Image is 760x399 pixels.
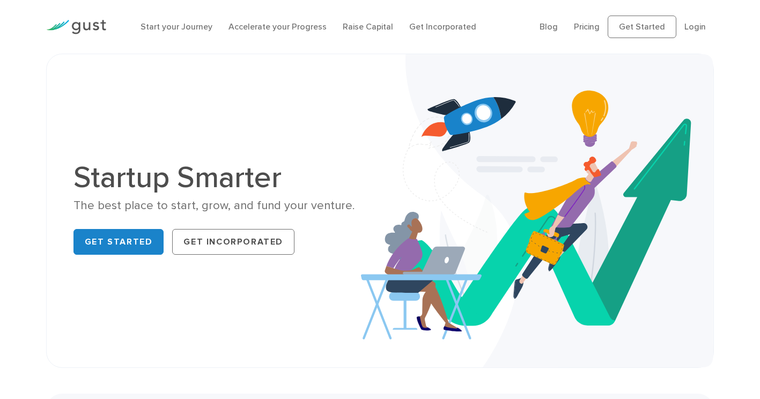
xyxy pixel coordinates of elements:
a: Pricing [574,21,600,32]
a: Get Incorporated [172,229,294,255]
a: Get Incorporated [409,21,476,32]
a: Get Started [73,229,164,255]
div: The best place to start, grow, and fund your venture. [73,198,372,213]
a: Accelerate your Progress [228,21,327,32]
a: Raise Capital [343,21,393,32]
a: Get Started [608,16,676,38]
a: Blog [540,21,558,32]
img: Startup Smarter Hero [361,54,713,367]
a: Login [684,21,706,32]
a: Start your Journey [141,21,212,32]
img: Gust Logo [46,20,106,34]
h1: Startup Smarter [73,162,372,193]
